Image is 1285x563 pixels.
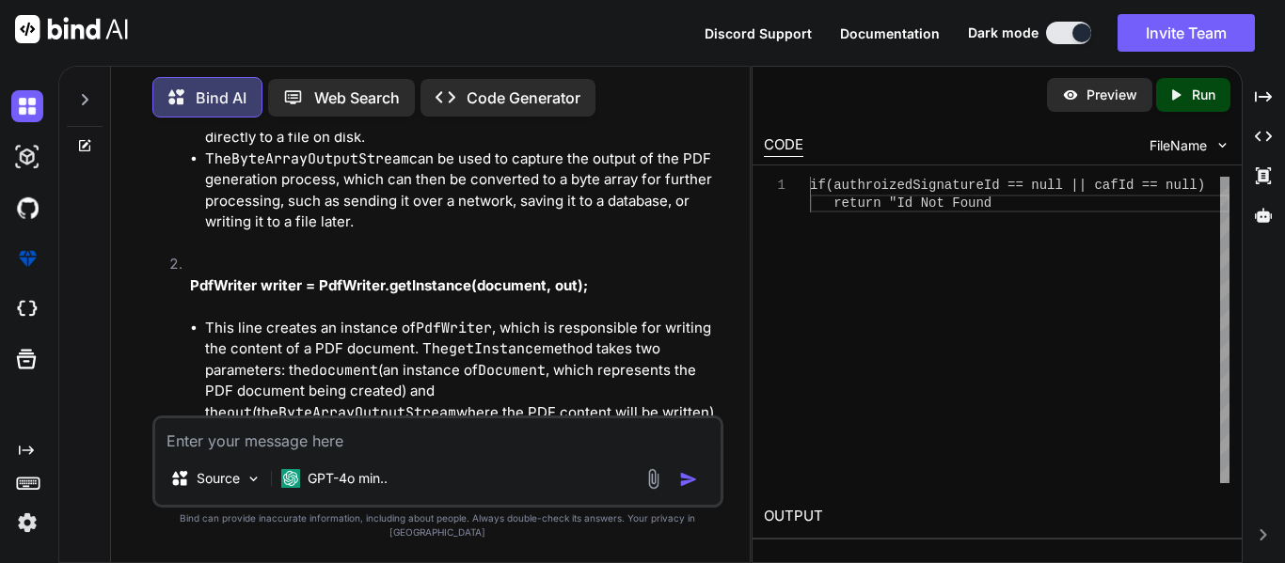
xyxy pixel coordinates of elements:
button: Documentation [840,23,940,43]
div: 1 [764,177,785,195]
h2: OUTPUT [753,494,1242,539]
code: ByteArrayOutputStream [231,149,409,168]
img: icon [679,470,698,489]
img: chevron down [1214,137,1230,153]
p: Source [197,469,240,488]
code: getInstance [449,339,542,358]
p: Run [1192,86,1215,104]
code: ByteArrayOutputStream [278,403,456,422]
button: Discord Support [705,23,812,43]
img: darkAi-studio [11,141,43,173]
code: PdfWriter [416,319,492,337]
img: premium [11,242,43,274]
img: Pick Models [246,471,262,487]
img: cloudideIcon [11,293,43,325]
img: Bind AI [15,15,128,43]
li: This line creates an instance of , which is responsible for writing the content of a PDF document... [205,318,720,424]
span: Discord Support [705,25,812,41]
p: Bind AI [196,86,246,109]
p: Code Generator [467,86,580,109]
img: GPT-4o mini [281,469,300,488]
img: attachment [642,468,664,490]
img: preview [1062,86,1079,103]
li: The can be used to capture the output of the PDF generation process, which can then be converted ... [205,149,720,233]
p: Preview [1087,86,1137,104]
strong: PdfWriter writer = PdfWriter.getInstance(document, out); [190,276,588,294]
span: return "Id Not Found [833,195,992,211]
code: document [310,361,378,380]
p: GPT-4o min.. [308,469,388,488]
code: Document [478,361,546,380]
div: CODE [764,134,803,157]
span: FileName [1150,136,1207,155]
span: if(authroizedSignatureId == null || cafId == nu [810,178,1182,193]
img: githubDark [11,192,43,224]
p: Web Search [314,86,400,109]
img: darkChat [11,90,43,122]
button: Invite Team [1118,14,1255,52]
img: settings [11,507,43,539]
span: Documentation [840,25,940,41]
p: Bind can provide inaccurate information, including about people. Always double-check its answers.... [152,511,723,540]
span: ll) [1182,178,1205,193]
span: Dark mode [968,23,1039,42]
code: out [227,403,252,422]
